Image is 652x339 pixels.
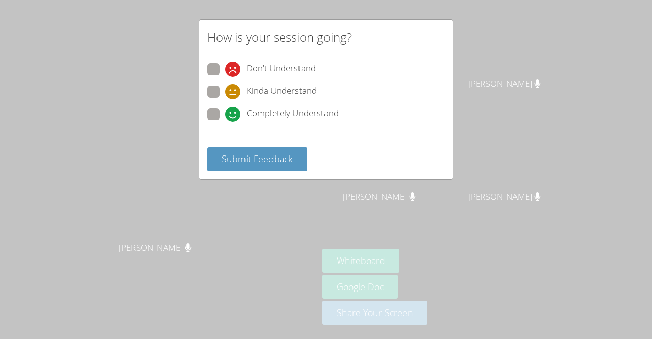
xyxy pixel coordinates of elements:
[247,84,317,99] span: Kinda Understand
[247,107,339,122] span: Completely Understand
[207,28,352,46] h2: How is your session going?
[222,152,293,165] span: Submit Feedback
[207,147,307,171] button: Submit Feedback
[247,62,316,77] span: Don't Understand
